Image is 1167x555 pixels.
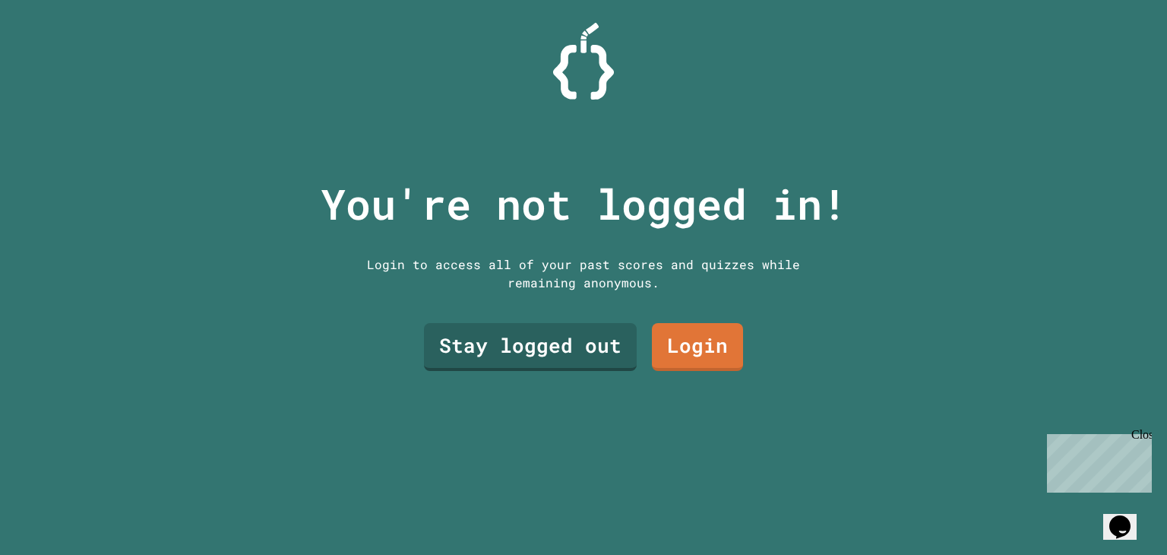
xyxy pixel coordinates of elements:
div: Login to access all of your past scores and quizzes while remaining anonymous. [356,255,811,292]
iframe: chat widget [1103,494,1152,540]
iframe: chat widget [1041,428,1152,493]
a: Login [652,323,743,371]
p: You're not logged in! [321,173,847,236]
img: Logo.svg [553,23,614,100]
div: Chat with us now!Close [6,6,105,97]
a: Stay logged out [424,323,637,371]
